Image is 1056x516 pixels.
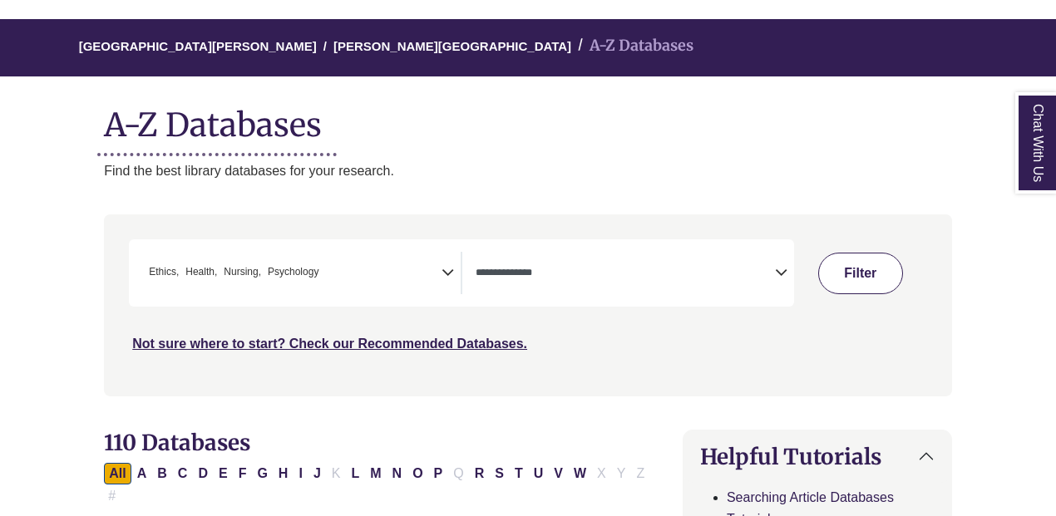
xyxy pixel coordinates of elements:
[217,264,261,280] li: Nursing
[104,19,952,76] nav: breadcrumb
[142,264,179,280] li: Ethics
[549,463,568,484] button: Filter Results V
[149,264,179,280] span: Ethics
[173,463,193,484] button: Filter Results C
[407,463,427,484] button: Filter Results O
[346,463,364,484] button: Filter Results L
[308,463,326,484] button: Filter Results J
[224,264,261,280] span: Nursing
[569,463,591,484] button: Filter Results W
[476,268,775,281] textarea: Search
[185,264,217,280] span: Health
[132,337,527,351] a: Not sure where to start? Check our Recommended Databases.
[179,264,217,280] li: Health
[104,93,952,144] h1: A-Z Databases
[193,463,213,484] button: Filter Results D
[274,463,294,484] button: Filter Results H
[365,463,386,484] button: Filter Results M
[79,37,317,53] a: [GEOGRAPHIC_DATA][PERSON_NAME]
[152,463,172,484] button: Filter Results B
[104,160,952,182] p: Find the best library databases for your research.
[268,264,318,280] span: Psychology
[234,463,252,484] button: Filter Results F
[294,463,307,484] button: Filter Results I
[490,463,509,484] button: Filter Results S
[818,253,903,294] button: Submit for Search Results
[214,463,233,484] button: Filter Results E
[571,34,693,58] li: A-Z Databases
[261,264,318,280] li: Psychology
[104,429,250,456] span: 110 Databases
[683,430,951,483] button: Helpful Tutorials
[510,463,528,484] button: Filter Results T
[104,214,952,396] nav: Search filters
[529,463,549,484] button: Filter Results U
[252,463,272,484] button: Filter Results G
[132,463,152,484] button: Filter Results A
[333,37,571,53] a: [PERSON_NAME][GEOGRAPHIC_DATA]
[387,463,407,484] button: Filter Results N
[104,463,131,484] button: All
[322,268,329,281] textarea: Search
[104,465,651,502] div: Alpha-list to filter by first letter of database name
[470,463,490,484] button: Filter Results R
[429,463,448,484] button: Filter Results P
